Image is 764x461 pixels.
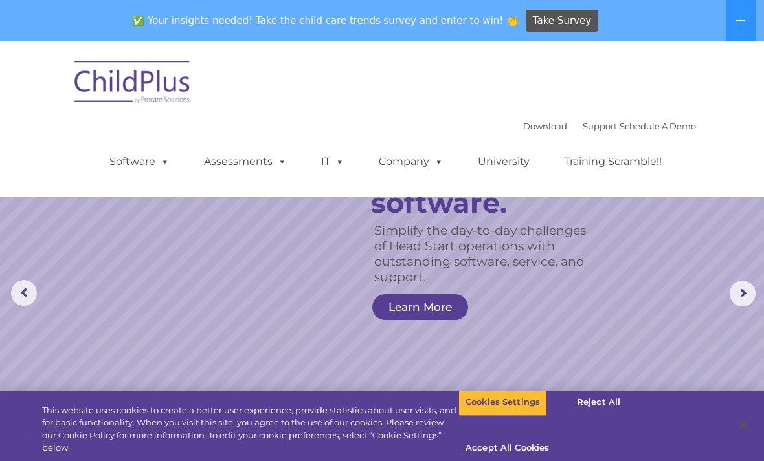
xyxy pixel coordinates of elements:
a: Training Scramble!! [551,149,675,175]
button: Close [729,411,758,439]
a: Learn More [372,294,468,320]
span: ✅ Your insights needed! Take the child care trends survey and enter to win! 👏 [128,8,524,34]
a: Take Survey [526,10,599,32]
a: Download [523,121,567,131]
a: University [465,149,543,175]
button: Reject All [558,389,639,416]
div: This website uses cookies to create a better user experience, provide statistics about user visit... [42,404,458,455]
font: | [523,121,696,131]
rs-layer: The ORIGINAL Head Start software. [371,130,609,217]
img: ChildPlus by Procare Solutions [68,52,197,116]
a: Company [366,149,456,175]
a: Software [96,149,183,175]
a: IT [308,149,357,175]
a: Assessments [191,149,300,175]
a: Support [583,121,617,131]
rs-layer: Simplify the day-to-day challenges of Head Start operations with outstanding software, service, a... [374,223,598,285]
span: Take Survey [533,10,591,32]
a: Schedule A Demo [620,121,696,131]
button: Cookies Settings [458,389,547,416]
